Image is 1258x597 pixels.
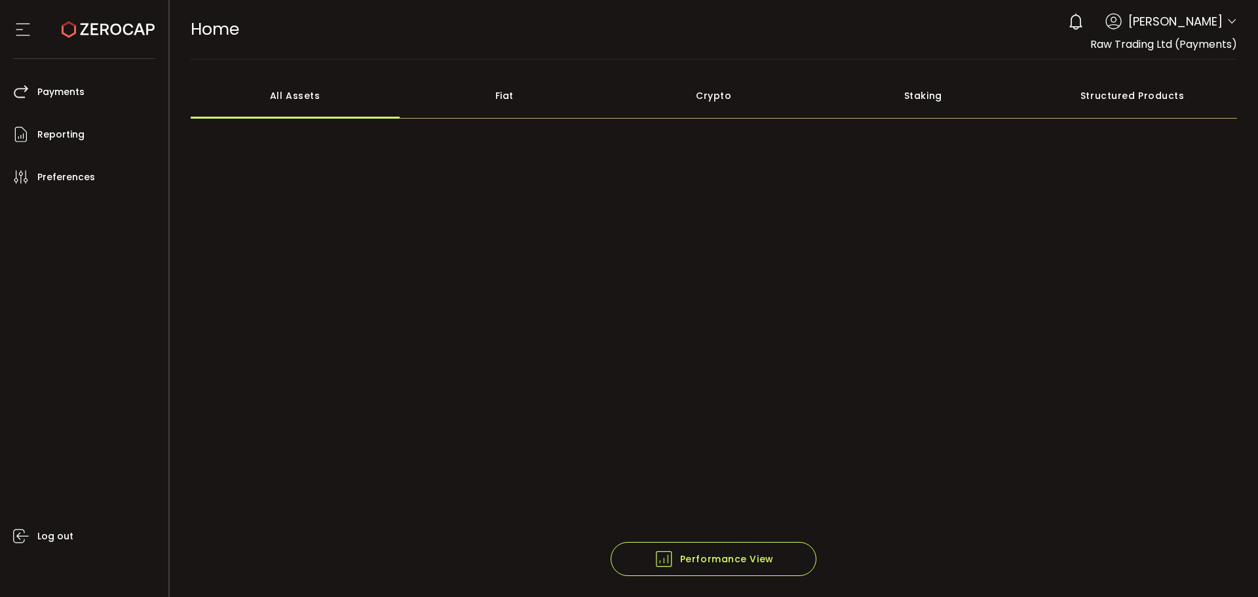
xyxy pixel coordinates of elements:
span: Payments [37,83,85,102]
div: All Assets [191,73,400,119]
span: Reporting [37,125,85,144]
div: Fiat [400,73,609,119]
iframe: Chat Widget [1192,534,1258,597]
span: Raw Trading Ltd (Payments) [1090,37,1237,52]
span: Preferences [37,168,95,187]
span: Home [191,18,239,41]
div: Crypto [609,73,819,119]
button: Performance View [611,542,816,576]
span: Performance View [654,549,774,569]
span: [PERSON_NAME] [1128,12,1223,30]
span: Log out [37,527,73,546]
div: Staking [818,73,1028,119]
div: Structured Products [1028,73,1238,119]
